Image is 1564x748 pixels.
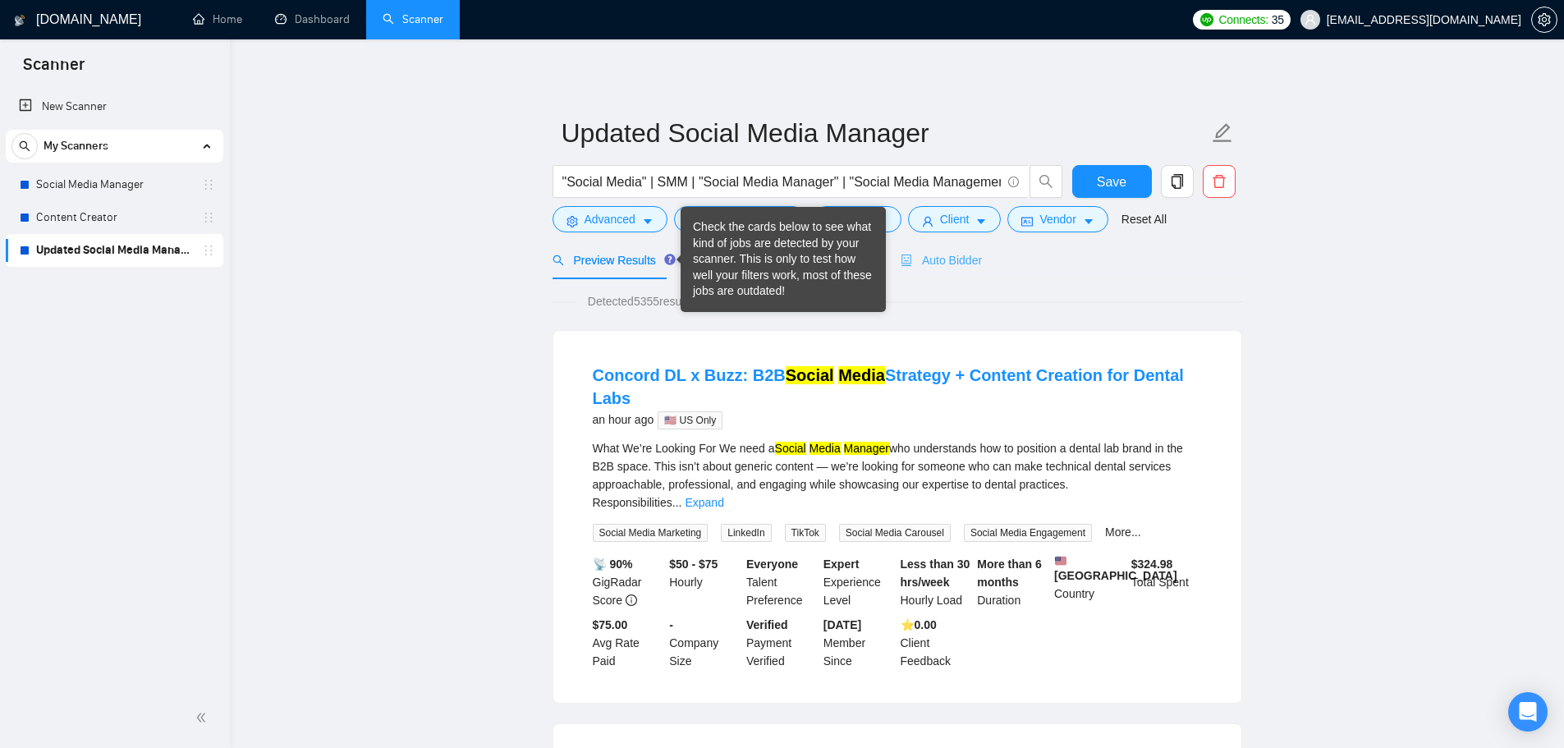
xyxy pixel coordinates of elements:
[977,558,1042,589] b: More than 6 months
[593,410,1202,429] div: an hour ago
[19,90,210,123] a: New Scanner
[672,496,682,509] span: ...
[721,524,771,542] span: LinkedIn
[693,219,874,300] div: Check the cards below to see what kind of jobs are detected by your scanner. This is only to test...
[11,133,38,159] button: search
[823,618,861,631] b: [DATE]
[553,206,667,232] button: settingAdvancedcaret-down
[838,366,885,384] mark: Media
[1007,206,1108,232] button: idcardVendorcaret-down
[743,555,820,609] div: Talent Preference
[593,524,709,542] span: Social Media Marketing
[844,442,889,455] mark: Manager
[383,12,443,26] a: searchScanner
[823,558,860,571] b: Expert
[674,206,806,232] button: barsJob Categorycaret-down
[1083,215,1094,227] span: caret-down
[593,439,1202,512] div: What We’re Looking For We need a who understands how to position a dental lab brand in the B2B sp...
[897,555,975,609] div: Hourly Load
[12,140,37,152] span: search
[974,555,1051,609] div: Duration
[1212,122,1233,144] span: edit
[1051,555,1128,609] div: Country
[901,255,912,266] span: robot
[593,366,1184,407] a: Concord DL x Buzz: B2BSocial MediaStrategy + Content Creation for Dental Labs
[626,594,637,606] span: info-circle
[785,524,826,542] span: TikTok
[786,366,834,384] mark: Social
[1200,13,1213,26] img: upwork-logo.png
[1072,165,1152,198] button: Save
[820,616,897,670] div: Member Since
[820,555,897,609] div: Experience Level
[593,618,628,631] b: $75.00
[589,616,667,670] div: Avg Rate Paid
[566,215,578,227] span: setting
[666,555,743,609] div: Hourly
[743,616,820,670] div: Payment Verified
[6,130,223,267] li: My Scanners
[901,558,970,589] b: Less than 30 hrs/week
[1055,555,1066,567] img: 🇺🇸
[36,234,192,267] a: Updated Social Media Manager
[1531,13,1557,26] a: setting
[36,201,192,234] a: Content Creator
[1531,7,1557,33] button: setting
[44,130,108,163] span: My Scanners
[6,90,223,123] li: New Scanner
[1121,210,1167,228] a: Reset All
[746,618,788,631] b: Verified
[10,53,98,87] span: Scanner
[585,210,635,228] span: Advanced
[1030,174,1062,189] span: search
[576,292,784,310] span: Detected 5355 results (1.48 seconds)
[553,255,564,266] span: search
[964,524,1092,542] span: Social Media Engagement
[908,206,1002,232] button: userClientcaret-down
[1203,165,1236,198] button: delete
[195,709,212,726] span: double-left
[193,12,242,26] a: homeHome
[1021,215,1033,227] span: idcard
[685,496,723,509] a: Expand
[897,616,975,670] div: Client Feedback
[669,618,673,631] b: -
[1131,558,1173,571] b: $ 324.98
[775,442,806,455] mark: Social
[1508,692,1548,732] div: Open Intercom Messenger
[1054,555,1177,582] b: [GEOGRAPHIC_DATA]
[1030,165,1062,198] button: search
[36,168,192,201] a: Social Media Manager
[1532,13,1557,26] span: setting
[901,254,982,267] span: Auto Bidder
[901,618,937,631] b: ⭐️ 0.00
[202,178,215,191] span: holder
[1204,174,1235,189] span: delete
[666,616,743,670] div: Company Size
[1097,172,1126,192] span: Save
[669,558,718,571] b: $50 - $75
[275,12,350,26] a: dashboardDashboard
[14,7,25,34] img: logo
[1161,165,1194,198] button: copy
[562,112,1209,154] input: Scanner name...
[658,411,722,429] span: 🇺🇸 US Only
[202,211,215,224] span: holder
[1218,11,1268,29] span: Connects:
[553,254,671,267] span: Preview Results
[642,215,654,227] span: caret-down
[562,172,1001,192] input: Search Freelance Jobs...
[1128,555,1205,609] div: Total Spent
[839,524,951,542] span: Social Media Carousel
[940,210,970,228] span: Client
[975,215,987,227] span: caret-down
[1105,525,1141,539] a: More...
[1008,177,1019,187] span: info-circle
[922,215,933,227] span: user
[810,442,841,455] mark: Media
[1305,14,1316,25] span: user
[202,244,215,257] span: holder
[593,558,633,571] b: 📡 90%
[746,558,798,571] b: Everyone
[1162,174,1193,189] span: copy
